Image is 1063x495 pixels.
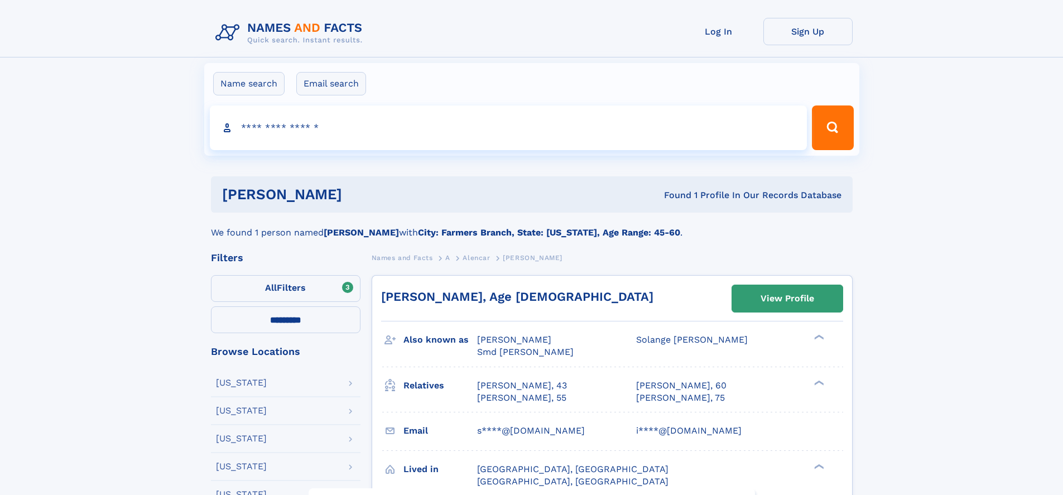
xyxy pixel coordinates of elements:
[403,330,477,349] h3: Also known as
[403,460,477,479] h3: Lived in
[403,376,477,395] h3: Relatives
[213,72,285,95] label: Name search
[763,18,853,45] a: Sign Up
[211,275,360,302] label: Filters
[503,189,841,201] div: Found 1 Profile In Our Records Database
[372,251,433,265] a: Names and Facts
[445,254,450,262] span: A
[296,72,366,95] label: Email search
[636,379,727,392] a: [PERSON_NAME], 60
[211,213,853,239] div: We found 1 person named with .
[503,254,562,262] span: [PERSON_NAME]
[477,347,574,357] span: Smd [PERSON_NAME]
[761,286,814,311] div: View Profile
[211,347,360,357] div: Browse Locations
[216,462,267,471] div: [US_STATE]
[812,105,853,150] button: Search Button
[403,421,477,440] h3: Email
[211,253,360,263] div: Filters
[463,251,490,265] a: Alencar
[674,18,763,45] a: Log In
[636,334,748,345] span: Solange [PERSON_NAME]
[477,379,567,392] a: [PERSON_NAME], 43
[477,464,668,474] span: [GEOGRAPHIC_DATA], [GEOGRAPHIC_DATA]
[811,334,825,341] div: ❯
[324,227,399,238] b: [PERSON_NAME]
[811,463,825,470] div: ❯
[216,378,267,387] div: [US_STATE]
[477,334,551,345] span: [PERSON_NAME]
[381,290,653,304] a: [PERSON_NAME], Age [DEMOGRAPHIC_DATA]
[216,434,267,443] div: [US_STATE]
[636,392,725,404] a: [PERSON_NAME], 75
[210,105,807,150] input: search input
[445,251,450,265] a: A
[265,282,277,293] span: All
[811,379,825,386] div: ❯
[418,227,680,238] b: City: Farmers Branch, State: [US_STATE], Age Range: 45-60
[222,188,503,201] h1: [PERSON_NAME]
[477,476,668,487] span: [GEOGRAPHIC_DATA], [GEOGRAPHIC_DATA]
[477,392,566,404] a: [PERSON_NAME], 55
[216,406,267,415] div: [US_STATE]
[732,285,843,312] a: View Profile
[211,18,372,48] img: Logo Names and Facts
[463,254,490,262] span: Alencar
